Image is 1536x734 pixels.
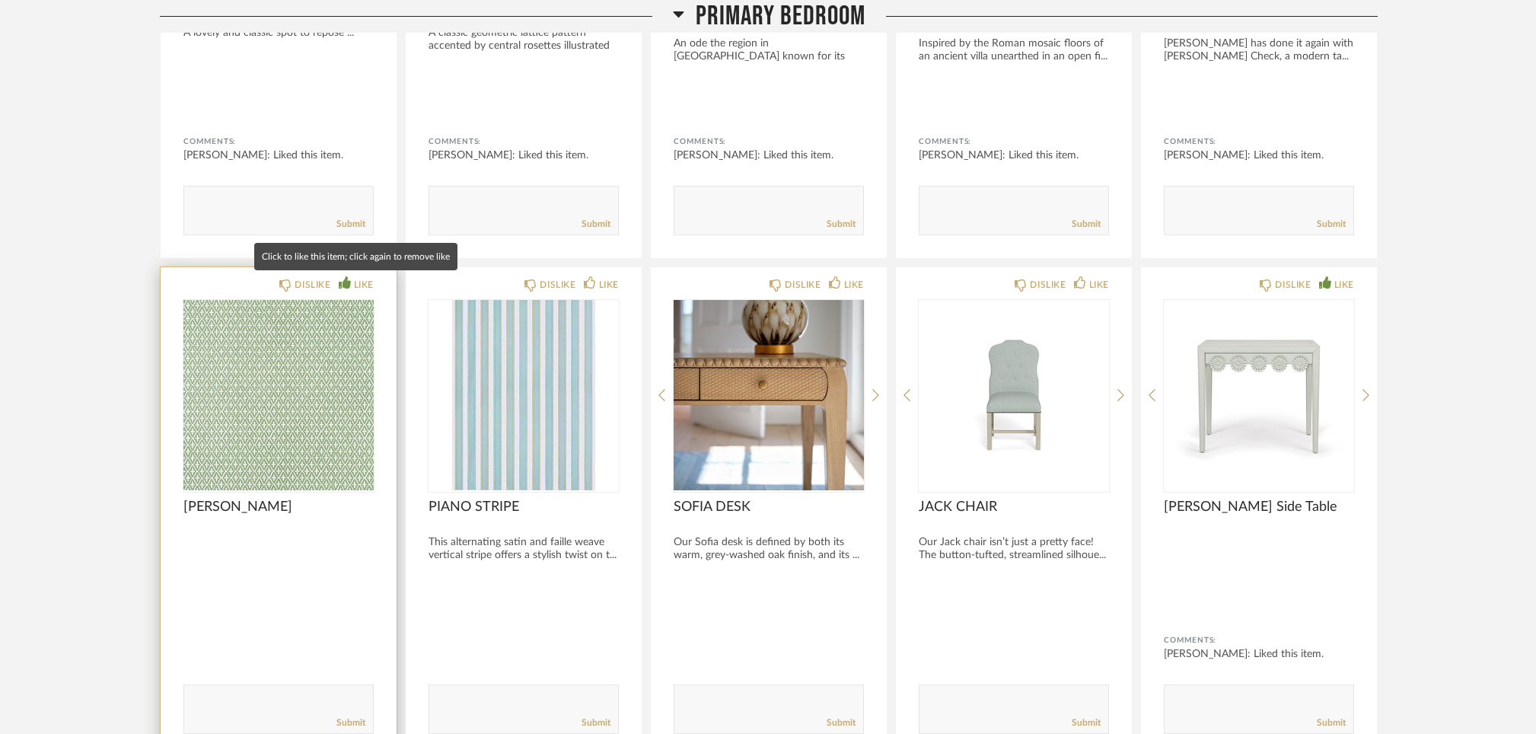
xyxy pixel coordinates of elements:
[1164,37,1354,63] div: [PERSON_NAME] has done it again with [PERSON_NAME] Check, a modern ta...
[1164,499,1354,515] span: [PERSON_NAME] Side Table
[919,134,1109,149] div: Comments:
[674,300,864,490] img: undefined
[1164,646,1354,662] div: [PERSON_NAME]: Liked this item.
[1164,134,1354,149] div: Comments:
[919,499,1109,515] span: JACK CHAIR
[1334,277,1354,292] div: LIKE
[674,536,864,562] div: Our Sofia desk is defined by both its warm, grey-washed oak finish, and its ...
[1072,716,1101,729] a: Submit
[674,37,864,76] div: An ode the region in [GEOGRAPHIC_DATA] known for its colorful flooring, this line...
[827,716,856,729] a: Submit
[429,148,619,163] div: [PERSON_NAME]: Liked this item.
[919,37,1109,63] div: Inspired by the Roman mosaic floors of an ancient villa unearthed in an open fi...
[183,148,374,163] div: [PERSON_NAME]: Liked this item.
[844,277,864,292] div: LIKE
[785,277,821,292] div: DISLIKE
[919,300,1109,490] img: undefined
[183,27,374,40] div: A lovely and classic spot to repose ...
[429,134,619,149] div: Comments:
[429,27,619,65] div: A classic geometric lattice pattern accented by central rosettes illustrated ...
[336,716,365,729] a: Submit
[1275,277,1311,292] div: DISLIKE
[919,148,1109,163] div: [PERSON_NAME]: Liked this item.
[1072,218,1101,231] a: Submit
[1317,716,1346,729] a: Submit
[295,277,330,292] div: DISLIKE
[429,499,619,515] span: PIANO STRIPE
[429,536,619,562] div: This alternating satin and faille weave vertical stripe offers a stylish twist on t...
[1317,218,1346,231] a: Submit
[827,218,856,231] a: Submit
[599,277,619,292] div: LIKE
[1164,300,1354,490] img: undefined
[582,218,610,231] a: Submit
[1030,277,1066,292] div: DISLIKE
[336,218,365,231] a: Submit
[582,716,610,729] a: Submit
[1164,148,1354,163] div: [PERSON_NAME]: Liked this item.
[429,300,619,490] img: undefined
[183,499,374,515] span: [PERSON_NAME]
[674,499,864,515] span: SOFIA DESK
[919,536,1109,562] div: Our Jack chair isn’t just a pretty face! The button-tufted, streamlined silhoue...
[1089,277,1109,292] div: LIKE
[674,134,864,149] div: Comments:
[183,300,374,490] img: undefined
[674,148,864,163] div: [PERSON_NAME]: Liked this item.
[354,277,374,292] div: LIKE
[183,134,374,149] div: Comments:
[540,277,575,292] div: DISLIKE
[1164,633,1354,648] div: Comments:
